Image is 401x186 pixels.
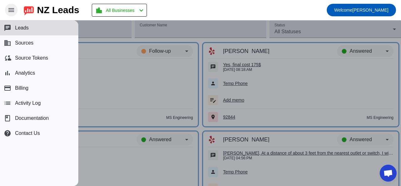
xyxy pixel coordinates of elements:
[138,7,145,14] mat-icon: chevron_left
[15,70,35,76] span: Analytics
[4,24,11,32] mat-icon: chat
[24,5,34,15] img: logo
[92,4,147,17] button: All Businesses
[37,6,79,14] div: NZ Leads
[334,8,352,13] span: Welcome
[15,25,29,31] span: Leads
[15,85,29,91] span: Billing
[327,4,396,16] button: Welcome[PERSON_NAME]
[4,69,11,77] mat-icon: bar_chart
[15,130,40,136] span: Contact Us
[4,39,11,47] mat-icon: business
[106,6,134,15] span: All Businesses
[4,84,11,92] mat-icon: payment
[95,7,103,14] mat-icon: location_city
[15,40,34,46] span: Sources
[380,165,397,182] a: Open chat
[15,115,49,121] span: Documentation
[4,114,11,122] span: book
[15,55,48,61] span: Source Tokens
[4,99,11,107] mat-icon: list
[4,130,11,137] mat-icon: help
[15,100,41,106] span: Activity Log
[8,6,15,14] mat-icon: menu
[4,54,11,62] mat-icon: cloud_sync
[334,6,388,14] span: [PERSON_NAME]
